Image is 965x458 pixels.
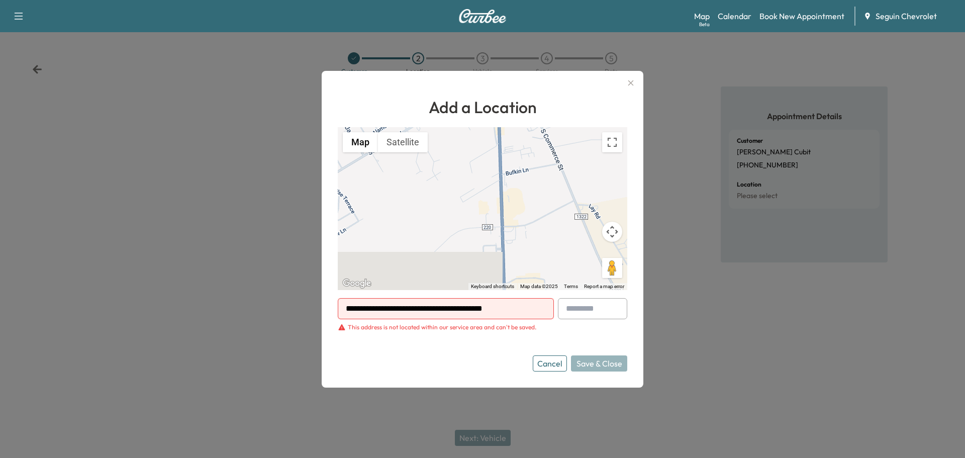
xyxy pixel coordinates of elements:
[348,323,536,331] div: This address is not located within our service area and can't be saved.
[533,355,567,372] button: Cancel
[602,258,622,278] button: Drag Pegman onto the map to open Street View
[602,222,622,242] button: Map camera controls
[564,284,578,289] a: Terms (opens in new tab)
[471,283,514,290] button: Keyboard shortcuts
[343,132,378,152] button: Show street map
[458,9,507,23] img: Curbee Logo
[602,132,622,152] button: Toggle fullscreen view
[520,284,558,289] span: Map data ©2025
[699,21,710,28] div: Beta
[338,95,627,119] h1: Add a Location
[340,277,373,290] img: Google
[378,132,428,152] button: Show satellite imagery
[694,10,710,22] a: MapBeta
[718,10,751,22] a: Calendar
[340,277,373,290] a: Open this area in Google Maps (opens a new window)
[584,284,624,289] a: Report a map error
[876,10,937,22] span: Seguin Chevrolet
[759,10,844,22] a: Book New Appointment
